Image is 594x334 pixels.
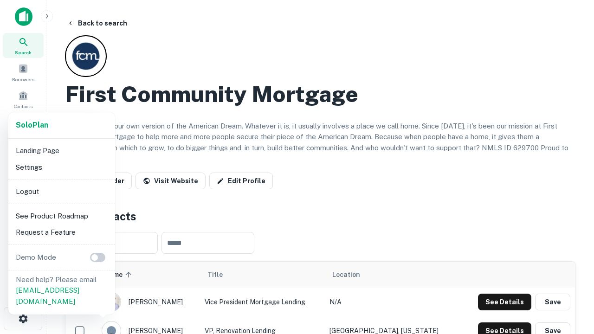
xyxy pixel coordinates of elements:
p: Need help? Please email [16,274,108,307]
p: Demo Mode [12,252,60,263]
strong: Solo Plan [16,121,48,129]
li: Request a Feature [12,224,111,241]
a: SoloPlan [16,120,48,131]
li: Landing Page [12,142,111,159]
li: Logout [12,183,111,200]
a: [EMAIL_ADDRESS][DOMAIN_NAME] [16,286,79,305]
iframe: Chat Widget [548,260,594,304]
li: Settings [12,159,111,176]
li: See Product Roadmap [12,208,111,225]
